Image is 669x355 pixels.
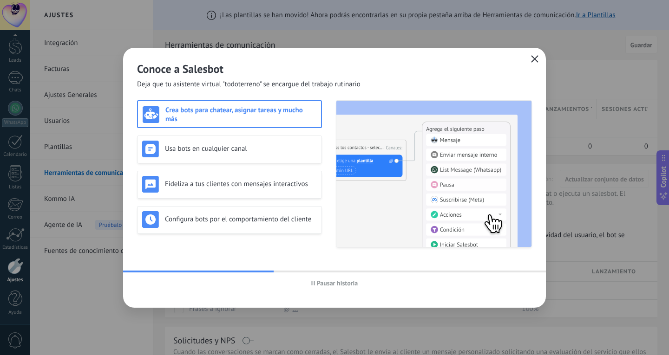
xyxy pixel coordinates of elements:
[165,144,317,153] h3: Usa bots en cualquier canal
[307,276,362,290] button: Pausar historia
[137,62,532,76] h2: Conoce a Salesbot
[165,215,317,224] h3: Configura bots por el comportamiento del cliente
[165,106,316,123] h3: Crea bots para chatear, asignar tareas y mucho más
[137,80,361,89] span: Deja que tu asistente virtual "todoterreno" se encargue del trabajo rutinario
[165,180,317,188] h3: Fideliza a tus clientes con mensajes interactivos
[317,280,358,286] span: Pausar historia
